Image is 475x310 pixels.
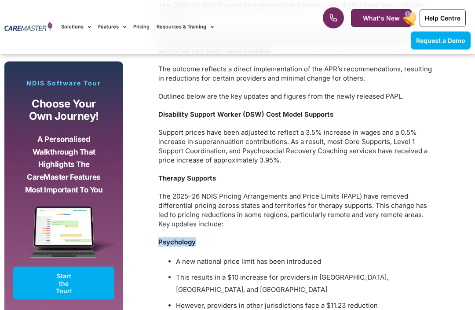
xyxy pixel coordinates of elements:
p: Outlined below are the key updates and figures from the newly released PAPL. [158,92,435,101]
img: CareMaster Software Mockup on Screen [13,207,114,267]
p: The 2025–26 NDIS Pricing Arrangements and Price Limits (PAPL) have removed differential pricing a... [158,192,435,229]
strong: Psychology [158,238,196,247]
p: Support prices have been adjusted to reflect a 3.5% increase in wages and a 0.5% increase in supe... [158,128,435,165]
span: What's New [363,15,400,22]
span: Start the Tour! [54,272,74,295]
nav: Menu [61,12,303,42]
p: NDIS Software Tour [13,79,114,87]
li: This results in a $10 increase for providers in [GEOGRAPHIC_DATA], [GEOGRAPHIC_DATA], and [GEOGRA... [176,272,435,296]
span: Disability Support Worker (DSW) Cost Model Supports [158,111,333,119]
a: Features [98,12,126,42]
span: Help Centre [425,15,460,22]
a: What's New [351,9,412,27]
a: Request a Demo [411,32,471,50]
a: Start the Tour! [13,267,114,300]
a: Pricing [133,12,150,42]
p: A personalised walkthrough that highlights the CareMaster features most important to you [20,133,108,196]
p: Choose your own journey! [20,98,108,123]
span: Request a Demo [416,37,465,44]
p: The outcome reflects a direct implementation of the APR’s recommendations, resulting in reduction... [158,65,435,83]
a: Help Centre [420,9,466,27]
span: Therapy Supports [158,174,216,183]
a: Solutions [61,12,91,42]
a: Resources & Training [157,12,214,42]
img: CareMaster Logo [4,22,52,33]
li: A new national price limit has been introduced [176,256,435,268]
